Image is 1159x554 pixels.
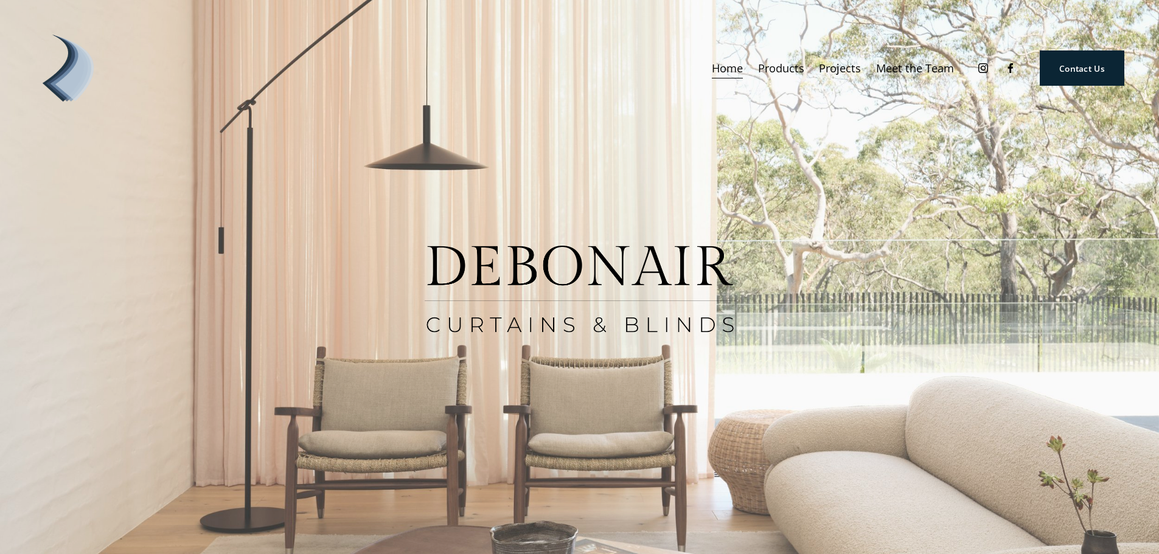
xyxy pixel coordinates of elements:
[35,35,102,102] img: Debonair | Curtains, Blinds, Shutters &amp; Awnings
[758,57,804,80] a: folder dropdown
[977,62,989,74] a: Instagram
[876,57,954,80] a: Meet the Team
[758,58,804,78] span: Products
[712,57,743,80] a: Home
[819,57,861,80] a: Projects
[1004,62,1017,74] a: Facebook
[1040,50,1124,85] a: Contact Us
